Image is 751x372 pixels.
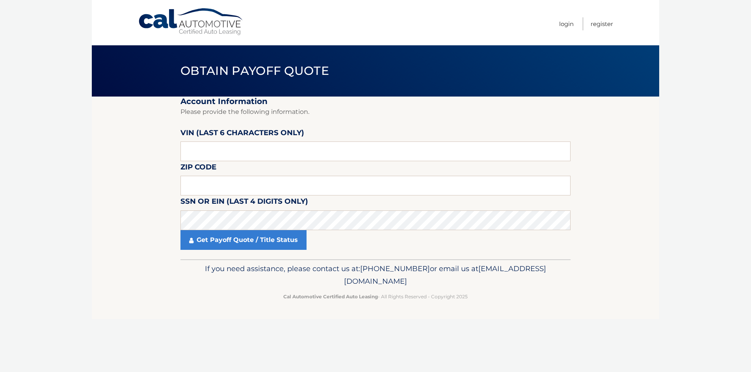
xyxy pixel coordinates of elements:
p: Please provide the following information. [180,106,571,117]
span: [PHONE_NUMBER] [360,264,430,273]
a: Cal Automotive [138,8,244,36]
a: Login [559,17,574,30]
h2: Account Information [180,97,571,106]
label: Zip Code [180,161,216,176]
a: Register [591,17,613,30]
p: - All Rights Reserved - Copyright 2025 [186,292,565,301]
label: SSN or EIN (last 4 digits only) [180,195,308,210]
span: Obtain Payoff Quote [180,63,329,78]
p: If you need assistance, please contact us at: or email us at [186,262,565,288]
label: VIN (last 6 characters only) [180,127,304,141]
strong: Cal Automotive Certified Auto Leasing [283,294,378,299]
a: Get Payoff Quote / Title Status [180,230,307,250]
